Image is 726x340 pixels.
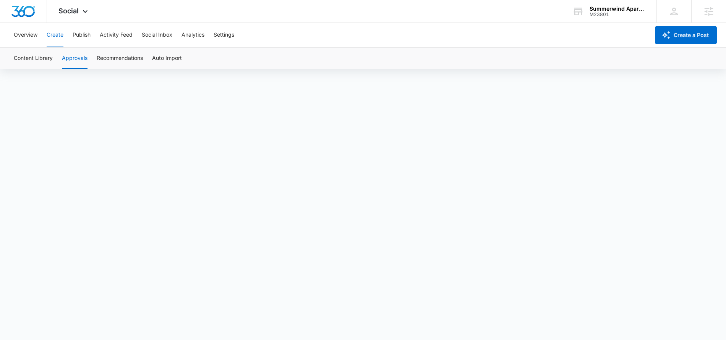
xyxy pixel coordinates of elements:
[142,23,172,47] button: Social Inbox
[100,23,133,47] button: Activity Feed
[590,6,645,12] div: account name
[97,48,143,69] button: Recommendations
[181,23,204,47] button: Analytics
[47,23,63,47] button: Create
[14,23,37,47] button: Overview
[590,12,645,17] div: account id
[58,7,79,15] span: Social
[14,48,53,69] button: Content Library
[214,23,234,47] button: Settings
[655,26,717,44] button: Create a Post
[62,48,88,69] button: Approvals
[73,23,91,47] button: Publish
[152,48,182,69] button: Auto Import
